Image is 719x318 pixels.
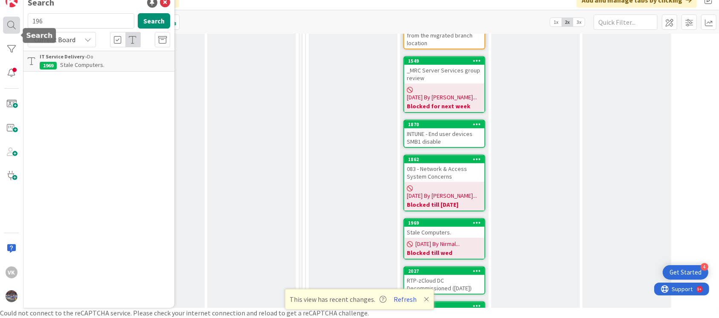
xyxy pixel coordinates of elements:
div: 1549_MRC Server Services group review [404,57,484,84]
button: Refresh [391,294,420,305]
div: 1956 [404,302,484,310]
div: Do [40,53,170,61]
div: 2027 [408,268,484,274]
a: 1870INTUNE - End user devices SMB1 disable [403,120,485,148]
input: Search for title... [28,13,134,29]
a: 2027RTP-zCloud DC Decommissioned ([DATE]) [403,266,485,295]
div: 1969Stale Computers. [404,219,484,238]
a: 1862083 - Network & Access System Concerns[DATE] By [PERSON_NAME]...Blocked till [DATE] [403,155,485,211]
div: VK [6,266,17,278]
b: Blocked till [DATE] [407,200,482,209]
h5: Search [26,32,52,40]
b: Blocked for next week [407,102,482,110]
div: 1956 [408,303,484,309]
button: Search [138,13,170,29]
div: 1969 [408,220,484,226]
img: avatar [6,290,17,302]
span: 1x [550,18,562,26]
div: Open Get Started checklist, remaining modules: 4 [663,265,708,280]
div: 1862083 - Network & Access System Concerns [404,156,484,182]
span: [DATE] By [PERSON_NAME]... [407,191,477,200]
div: 1870 [404,121,484,128]
span: Stale Computers. [60,61,104,69]
span: This view has recent changes. [290,294,387,304]
div: 2027RTP-zCloud DC Decommissioned ([DATE]) [404,267,484,294]
a: 1549_MRC Server Services group review[DATE] By [PERSON_NAME]...Blocked for next week [403,56,485,113]
div: 1870 [408,121,484,127]
div: _MRC Server Services group review [404,65,484,84]
a: IT Service Delivery ›Do1969Stale Computers. [23,51,174,72]
div: INTUNE - End user devices SMB1 disable [404,128,484,147]
div: Get Started [670,268,702,277]
div: 9+ [43,3,47,10]
input: Quick Filter... [594,14,658,30]
div: 1870INTUNE - End user devices SMB1 disable [404,121,484,147]
span: [DATE] By Nirmal... [415,240,460,249]
div: 1969 [40,62,57,69]
div: RTP-zCloud DC Decommissioned ([DATE]) [404,275,484,294]
div: 2027 [404,267,484,275]
div: 1969 [404,219,484,227]
span: 2x [562,18,573,26]
div: 1862 [404,156,484,163]
div: 1862 [408,156,484,162]
span: [DATE] By [PERSON_NAME]... [407,93,477,102]
div: 4 [701,263,708,271]
b: Blocked till wed [407,249,482,257]
div: Stale Computers. [404,227,484,238]
div: 083 - Network & Access System Concerns [404,163,484,182]
div: 1549 [408,58,484,64]
a: 1969Stale Computers.[DATE] By Nirmal...Blocked till wed [403,218,485,260]
span: Support [18,1,39,12]
b: IT Service Delivery › [40,53,87,60]
div: 1549 [404,57,484,65]
span: 3x [573,18,585,26]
